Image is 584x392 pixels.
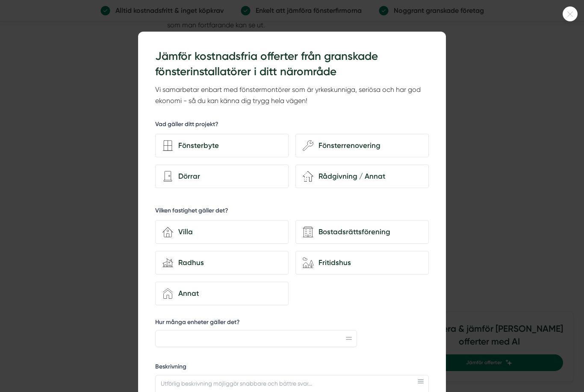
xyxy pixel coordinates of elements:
h5: Vilken fastighet gäller det? [155,206,228,217]
h3: Jämför kostnadsfria offerter från granskade fönsterinstallatörer i ditt närområde [155,49,429,80]
p: Vi samarbetar enbart med fönstermontörer som är yrkeskunniga, seriösa och har god ekonomi - så du... [155,84,429,107]
label: Beskrivning [155,363,429,373]
h5: Vad gäller ditt projekt? [155,120,218,131]
label: Hur många enheter gäller det? [155,318,357,329]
